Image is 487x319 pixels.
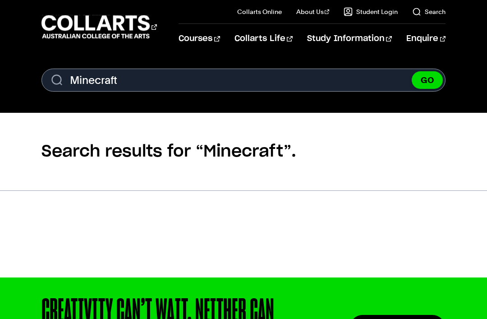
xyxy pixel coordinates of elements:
a: Enquire [406,24,446,54]
a: Collarts Life [234,24,293,54]
h2: Search results for “Minecraft”. [41,113,446,190]
a: Study Information [307,24,392,54]
div: Go to homepage [41,14,156,40]
form: Search [41,69,446,92]
a: Collarts Online [237,7,282,16]
a: About Us [296,7,330,16]
input: Enter Search Term [41,69,446,92]
a: Student Login [344,7,398,16]
a: Search [412,7,446,16]
a: Courses [179,24,220,54]
button: GO [412,71,443,89]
